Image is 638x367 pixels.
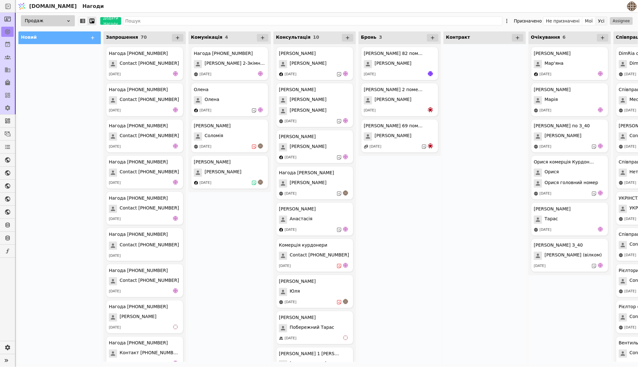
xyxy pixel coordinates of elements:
[173,143,178,149] img: de
[285,227,296,233] div: [DATE]
[109,123,168,129] div: Нагода [PHONE_NUMBER]
[109,144,121,150] div: [DATE]
[625,144,636,150] div: [DATE]
[279,72,283,77] img: facebook.svg
[205,96,219,104] span: Олена
[279,264,291,269] div: [DATE]
[120,242,179,250] span: Contact [PHONE_NUMBER]
[598,263,603,268] img: de
[120,132,179,141] span: Contact [PHONE_NUMBER]
[191,35,222,40] span: Комунікація
[109,289,121,294] div: [DATE]
[534,50,571,57] div: [PERSON_NAME]
[109,195,168,202] div: Нагода [PHONE_NUMBER]
[619,289,623,294] img: online-store.svg
[109,340,168,346] div: Нагода [PHONE_NUMBER]
[279,300,283,304] img: online-store.svg
[619,362,623,366] img: online-store.svg
[109,217,121,222] div: [DATE]
[290,179,326,188] span: [PERSON_NAME]
[598,143,603,149] img: de
[120,60,179,68] span: Contact [PHONE_NUMBER]
[100,17,121,25] button: Додати Нагоду
[120,313,156,322] span: [PERSON_NAME]
[191,47,268,80] div: Нагода [PHONE_NUMBER][PERSON_NAME] 2-3кімнатні[DATE]de
[279,86,316,93] div: [PERSON_NAME]
[343,190,348,196] img: an
[191,83,268,117] div: ОленаОлена[DATE]de
[205,132,223,141] span: Соломія
[285,155,296,160] div: [DATE]
[109,304,168,310] div: Нагода [PHONE_NUMBER]
[625,253,636,258] div: [DATE]
[225,35,228,40] span: 4
[279,155,283,160] img: facebook.svg
[540,191,551,197] div: [DATE]
[343,299,348,304] img: an
[109,325,121,330] div: [DATE]
[29,3,77,10] span: [DOMAIN_NAME]
[285,191,296,197] div: [DATE]
[258,143,263,149] img: an
[279,336,283,341] img: people.svg
[106,300,183,334] div: Нагода [PHONE_NUMBER][PERSON_NAME][DATE]vi
[173,216,178,221] img: de
[531,119,608,153] div: [PERSON_NAME] по З_40[PERSON_NAME][DATE]de
[531,83,608,117] div: [PERSON_NAME]Марія[DATE]de
[545,169,559,177] span: Орися
[194,86,208,93] div: Олена
[276,83,353,127] div: [PERSON_NAME][PERSON_NAME][PERSON_NAME][DATE]de
[279,278,316,285] div: [PERSON_NAME]
[534,123,590,129] div: [PERSON_NAME] по З_40
[258,71,263,76] img: de
[106,119,183,153] div: Нагода [PHONE_NUMBER]Contact [PHONE_NUMBER][DATE]de
[375,132,411,141] span: [PERSON_NAME]
[534,144,538,149] img: online-store.svg
[619,181,623,185] img: online-store.svg
[276,238,353,272] div: Комерція курдонериContact [PHONE_NUMBER][DATE]de
[543,17,582,25] button: Не призначені
[619,217,623,221] img: online-store.svg
[534,86,571,93] div: [PERSON_NAME]
[276,275,353,308] div: [PERSON_NAME]Юля[DATE]an
[96,17,121,25] a: Додати Нагоду
[109,361,121,367] div: [DATE]
[258,180,263,185] img: an
[619,144,623,149] img: online-store.svg
[106,191,183,225] div: Нагода [PHONE_NUMBER]Contact [PHONE_NUMBER][DATE]de
[205,169,241,177] span: [PERSON_NAME]
[21,15,75,26] div: Продаж
[531,155,608,200] div: Орися комерція КурдонериОрисяОрися головний номер[DATE]de
[124,17,503,25] input: Пошук
[279,119,283,123] img: online-store.svg
[109,108,121,113] div: [DATE]
[290,216,312,224] span: Анастасія
[627,2,637,11] img: 4183bec8f641d0a1985368f79f6ed469
[290,96,326,104] span: [PERSON_NAME]
[16,0,80,12] a: [DOMAIN_NAME]
[545,60,564,68] span: Мар'яна
[598,107,603,112] img: de
[343,335,348,340] img: vi
[290,107,326,115] span: [PERSON_NAME]
[194,123,231,129] div: [PERSON_NAME]
[173,107,178,112] img: de
[343,118,348,123] img: de
[109,267,168,274] div: Нагода [PHONE_NUMBER]
[290,324,334,332] span: Побережний Тарас
[120,277,179,285] span: Contact [PHONE_NUMBER]
[194,181,198,185] img: facebook.svg
[370,144,381,150] div: [DATE]
[625,72,636,77] div: [DATE]
[109,50,168,57] div: Нагода [PHONE_NUMBER]
[598,227,603,232] img: de
[428,143,433,149] img: bo
[598,71,603,76] img: de
[428,71,433,76] img: Яр
[364,72,376,77] div: [DATE]
[109,231,168,238] div: Нагода [PHONE_NUMBER]
[106,35,138,40] span: Запрошення
[279,50,316,57] div: [PERSON_NAME]
[534,191,538,196] img: online-store.svg
[258,107,263,112] img: de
